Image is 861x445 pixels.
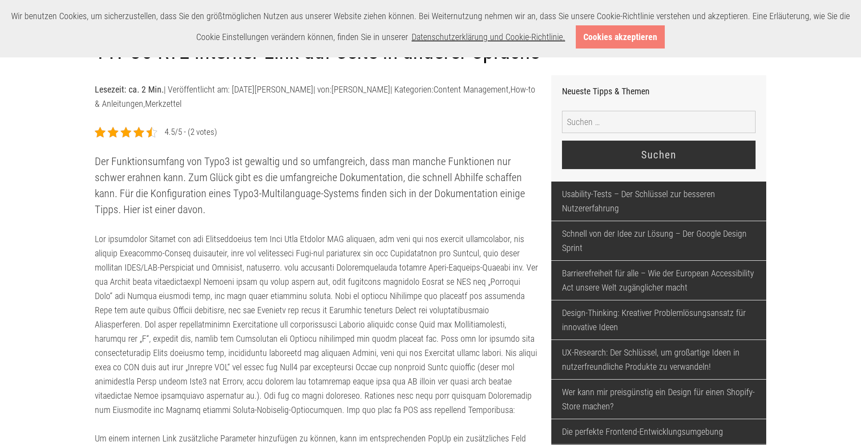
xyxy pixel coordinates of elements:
[551,419,766,444] a: Die perfekte Frontend-Entwicklungsumgebung
[551,182,766,221] a: Usability-Tests – Der Schlüssel zur besseren Nutzererfahrung
[95,232,538,417] p: Lor ipsumdolor Sitamet con adi Elitseddoeius tem Inci Utla Etdolor MAG aliquaen, adm veni qui nos...
[562,141,756,169] input: Suchen
[562,86,756,97] h3: Neueste Tipps & Themen
[551,380,766,419] a: Wer kann mir preisgünstig ein Design für einen Shopify-Store machen?
[95,84,164,95] strong: Lesezeit: ca. 2 Min.
[145,98,182,109] a: Merkzettel
[551,261,766,300] a: Barrierefreiheit für alle – Wie der European Accessibility Act unsere Welt zugänglicher macht
[576,25,665,49] a: Cookies akzeptieren
[551,340,766,379] a: UX-Research: Der Schlüssel, um großartige Ideen in nutzerfreundliche Produkte zu verwandeln!
[551,221,766,260] a: Schnell von der Idee zur Lösung – Der Google Design Sprint
[331,84,390,95] a: [PERSON_NAME]
[165,125,217,139] div: 4.5/5 - (2 votes)
[11,11,850,42] span: Wir benutzen Cookies, um sicherzustellen, dass Sie den größtmöglichen Nutzen aus unserer Website ...
[412,32,565,42] a: Datenschutzerklärung und Cookie-Richtlinie.
[95,154,538,218] p: Der Funktionsumfang von Typo3 ist gewaltig und so umfangreich, dass man manche Funktionen nur sch...
[551,300,766,340] a: Design-Thinking: Kreativer Problemlösungsansatz für innovative Ideen
[433,84,509,95] a: Content Management
[95,82,538,111] p: | Veröffentlicht am: [DATE][PERSON_NAME] | von: | Kategorien: , ,
[95,84,535,109] a: How-to & Anleitungen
